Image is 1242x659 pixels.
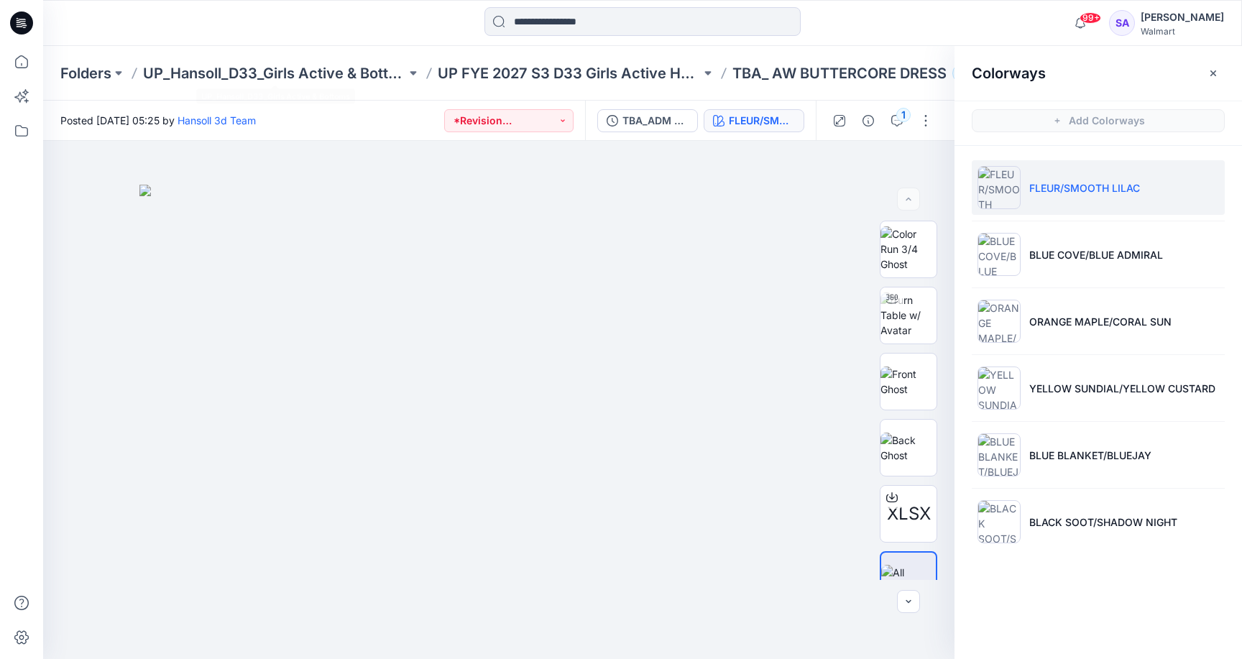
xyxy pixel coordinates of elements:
[1029,314,1172,329] p: ORANGE MAPLE/CORAL SUN
[896,108,911,122] div: 1
[977,367,1021,410] img: YELLOW SUNDIAL/YELLOW CUSTARD
[972,65,1046,82] h2: Colorways
[977,300,1021,343] img: ORANGE MAPLE/CORAL SUN
[60,113,256,128] span: Posted [DATE] 05:25 by
[1109,10,1135,36] div: SA
[880,367,937,397] img: Front Ghost
[885,109,908,132] button: 1
[729,113,795,129] div: FLEUR/SMOOTH LILAC
[60,63,111,83] a: Folders
[1029,448,1151,463] p: BLUE BLANKET/BLUEJAY
[143,63,406,83] a: UP_Hansoll_D33_Girls Active & Bottoms
[438,63,701,83] a: UP FYE 2027 S3 D33 Girls Active Hansoll
[704,109,804,132] button: FLEUR/SMOOTH LILAC
[857,109,880,132] button: Details
[881,565,936,595] img: All colorways
[977,500,1021,543] img: BLACK SOOT/SHADOW NIGHT
[1141,26,1224,37] div: Walmart
[880,226,937,272] img: Color Run 3/4 Ghost
[178,114,256,126] a: Hansoll 3d Team
[952,63,1000,83] button: 68
[597,109,698,132] button: TBA_ADM FC_REV_AW BUTTERCORE DRESS
[887,501,931,527] span: XLSX
[1029,247,1163,262] p: BLUE COVE/BLUE ADMIRAL
[1141,9,1224,26] div: [PERSON_NAME]
[1029,381,1215,396] p: YELLOW SUNDIAL/YELLOW CUSTARD
[977,233,1021,276] img: BLUE COVE/BLUE ADMIRAL
[977,433,1021,476] img: BLUE BLANKET/BLUEJAY
[880,433,937,463] img: Back Ghost
[732,63,947,83] p: TBA_ AW BUTTERCORE DRESS
[977,166,1021,209] img: FLEUR/SMOOTH LILAC
[1080,12,1101,24] span: 99+
[880,292,937,338] img: Turn Table w/ Avatar
[622,113,689,129] div: TBA_ADM FC_REV_AW BUTTERCORE DRESS
[1029,180,1140,195] p: FLEUR/SMOOTH LILAC
[1029,515,1177,530] p: BLACK SOOT/SHADOW NIGHT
